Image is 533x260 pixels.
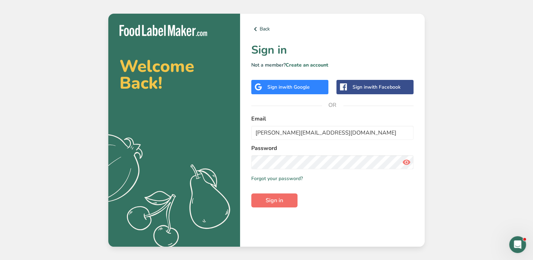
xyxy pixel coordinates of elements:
[267,83,310,91] div: Sign in
[251,115,414,123] label: Email
[282,84,310,90] span: with Google
[286,62,328,68] a: Create an account
[368,84,401,90] span: with Facebook
[251,126,414,140] input: Enter Your Email
[322,95,343,116] span: OR
[509,236,526,253] iframe: Intercom live chat
[119,25,207,36] img: Food Label Maker
[251,42,414,59] h1: Sign in
[251,175,303,182] a: Forgot your password?
[251,25,414,33] a: Back
[119,58,229,91] h2: Welcome Back!
[251,61,414,69] p: Not a member?
[251,144,414,152] label: Password
[251,193,298,207] button: Sign in
[353,83,401,91] div: Sign in
[266,196,283,205] span: Sign in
